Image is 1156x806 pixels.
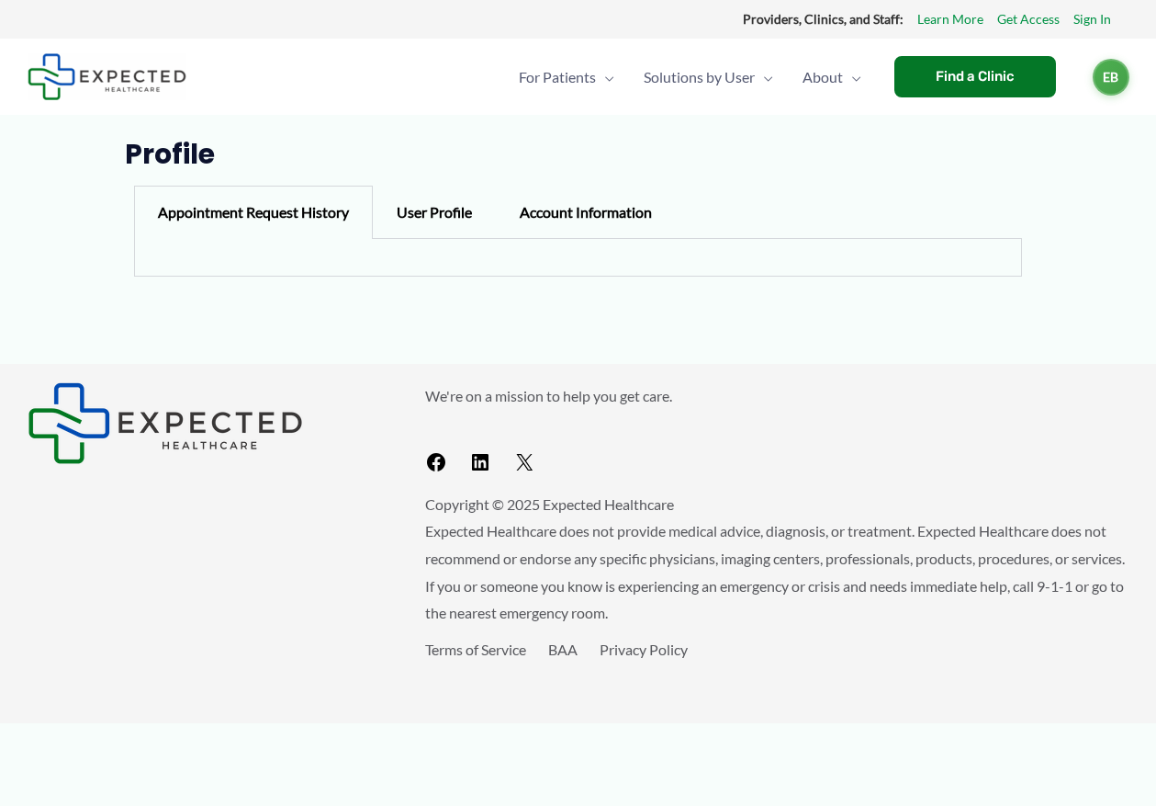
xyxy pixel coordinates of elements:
a: BAA [548,641,578,658]
span: Copyright © 2025 Expected Healthcare [425,495,674,513]
img: Expected Healthcare Logo - side, dark font, small [28,53,186,100]
nav: Primary Site Navigation [504,45,876,109]
span: About [802,45,843,109]
p: We're on a mission to help you get care. [425,382,1128,410]
a: Get Access [997,7,1060,31]
span: Menu Toggle [843,45,861,109]
aside: Footer Widget 3 [425,636,1128,705]
span: Expected Healthcare does not provide medical advice, diagnosis, or treatment. Expected Healthcare... [425,522,1125,621]
a: EB [1093,59,1129,96]
span: Menu Toggle [596,45,614,109]
a: Privacy Policy [600,641,688,658]
img: Expected Healthcare Logo - side, dark font, small [28,382,303,464]
div: Account Information [496,186,676,239]
a: AboutMenu Toggle [788,45,876,109]
div: User Profile [373,186,496,239]
a: For PatientsMenu Toggle [504,45,629,109]
span: Menu Toggle [755,45,773,109]
a: Sign In [1073,7,1111,31]
a: Solutions by UserMenu Toggle [629,45,788,109]
aside: Footer Widget 1 [28,382,379,464]
div: Appointment Request History [134,186,373,239]
a: Find a Clinic [894,56,1056,97]
a: Learn More [917,7,983,31]
span: Solutions by User [644,45,755,109]
strong: Providers, Clinics, and Staff: [743,11,903,27]
a: Terms of Service [425,641,526,658]
h1: Profile [125,138,1031,171]
span: For Patients [519,45,596,109]
aside: Footer Widget 2 [425,382,1128,481]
